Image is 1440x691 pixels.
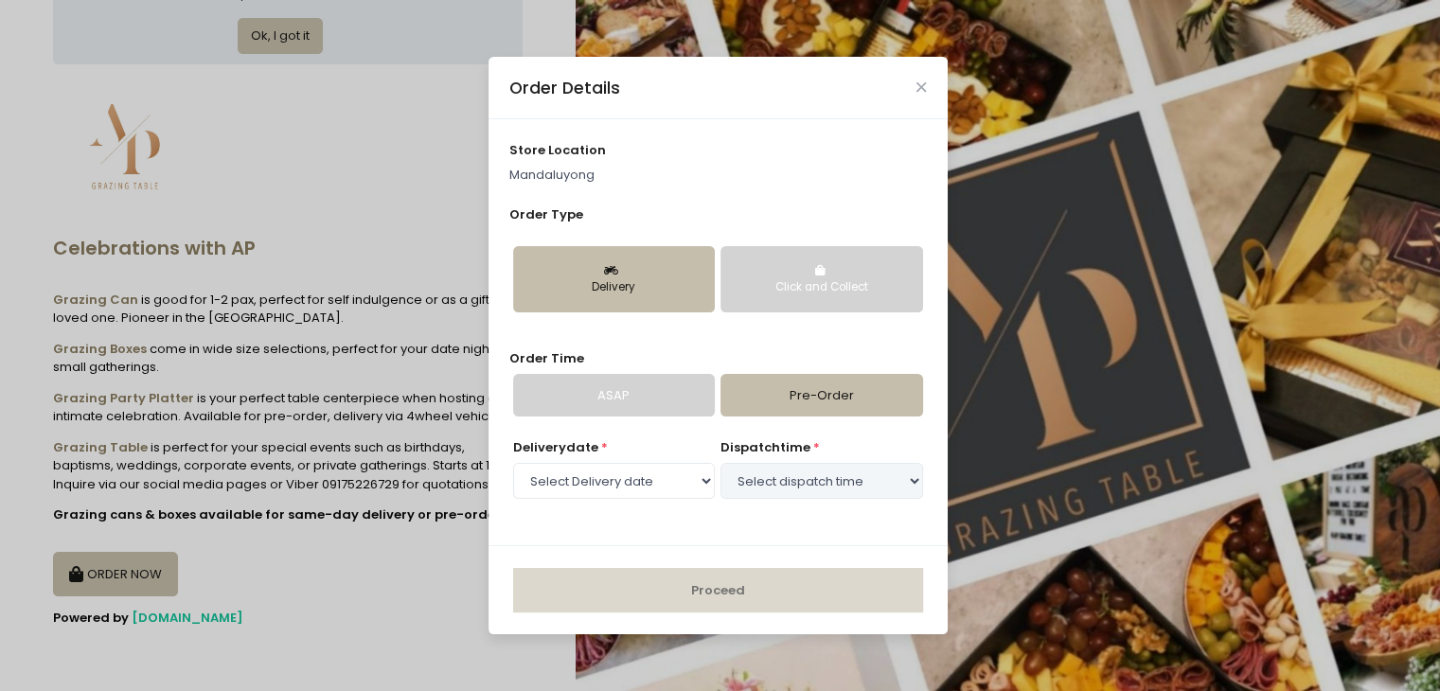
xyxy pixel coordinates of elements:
[509,166,926,185] p: Mandaluyong
[513,374,715,417] a: ASAP
[509,141,606,159] span: store location
[509,349,584,367] span: Order Time
[513,568,923,613] button: Proceed
[513,438,598,456] span: Delivery date
[513,246,715,312] button: Delivery
[734,279,909,296] div: Click and Collect
[509,76,620,100] div: Order Details
[916,82,926,92] button: Close
[509,205,583,223] span: Order Type
[720,246,922,312] button: Click and Collect
[720,374,922,417] a: Pre-Order
[526,279,702,296] div: Delivery
[720,438,810,456] span: dispatch time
